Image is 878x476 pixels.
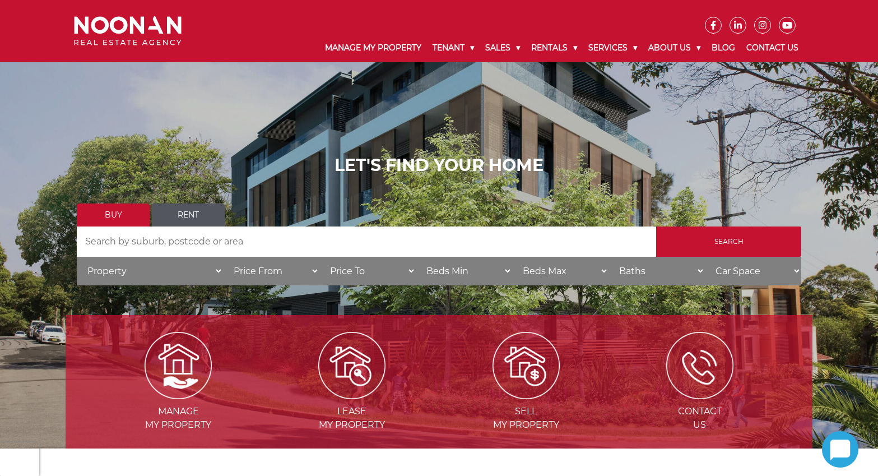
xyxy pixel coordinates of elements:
span: Lease my Property [266,405,438,432]
span: Manage my Property [92,405,264,432]
a: Lease my property Leasemy Property [266,359,438,430]
a: Buy [77,204,150,227]
a: Sales [480,34,526,62]
input: Search by suburb, postcode or area [77,227,656,257]
img: Manage my Property [145,332,212,399]
a: Sell my property Sellmy Property [440,359,612,430]
a: Contact Us [741,34,804,62]
img: Sell my property [493,332,560,399]
input: Search [656,227,801,257]
img: Noonan Real Estate Agency [74,16,182,46]
span: Sell my Property [440,405,612,432]
a: Services [583,34,643,62]
a: Rent [152,204,225,227]
img: Lease my property [318,332,385,399]
a: ICONS ContactUs [614,359,786,430]
a: Manage My Property [319,34,427,62]
span: Contact Us [614,405,786,432]
a: Tenant [427,34,480,62]
img: ICONS [666,332,733,399]
a: About Us [643,34,706,62]
a: Blog [706,34,741,62]
a: Manage my Property Managemy Property [92,359,264,430]
h1: LET'S FIND YOUR HOME [77,155,801,175]
a: Rentals [526,34,583,62]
